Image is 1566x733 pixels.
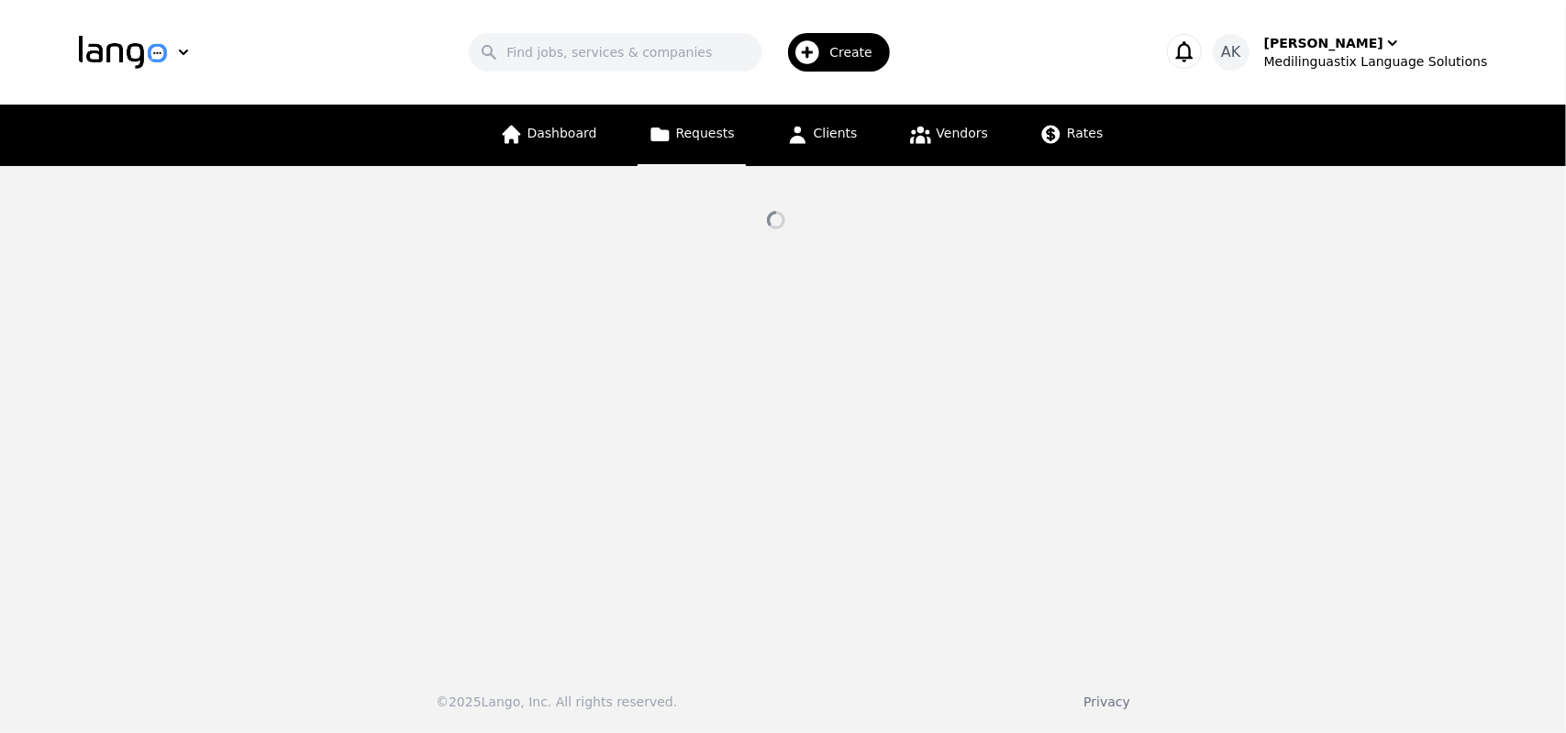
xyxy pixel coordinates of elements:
[489,105,608,166] a: Dashboard
[469,33,762,72] input: Find jobs, services & companies
[937,126,988,140] span: Vendors
[638,105,746,166] a: Requests
[1028,105,1114,166] a: Rates
[898,105,999,166] a: Vendors
[829,43,885,61] span: Create
[1083,694,1130,709] a: Privacy
[1221,41,1240,63] span: AK
[1264,52,1488,71] div: Medilinguastix Language Solutions
[775,105,869,166] a: Clients
[436,693,677,711] div: © 2025 Lango, Inc. All rights reserved.
[528,126,597,140] span: Dashboard
[762,26,901,79] button: Create
[814,126,858,140] span: Clients
[1213,34,1488,71] button: AK[PERSON_NAME]Medilinguastix Language Solutions
[1067,126,1103,140] span: Rates
[79,36,167,69] img: Logo
[676,126,735,140] span: Requests
[1264,34,1383,52] div: [PERSON_NAME]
